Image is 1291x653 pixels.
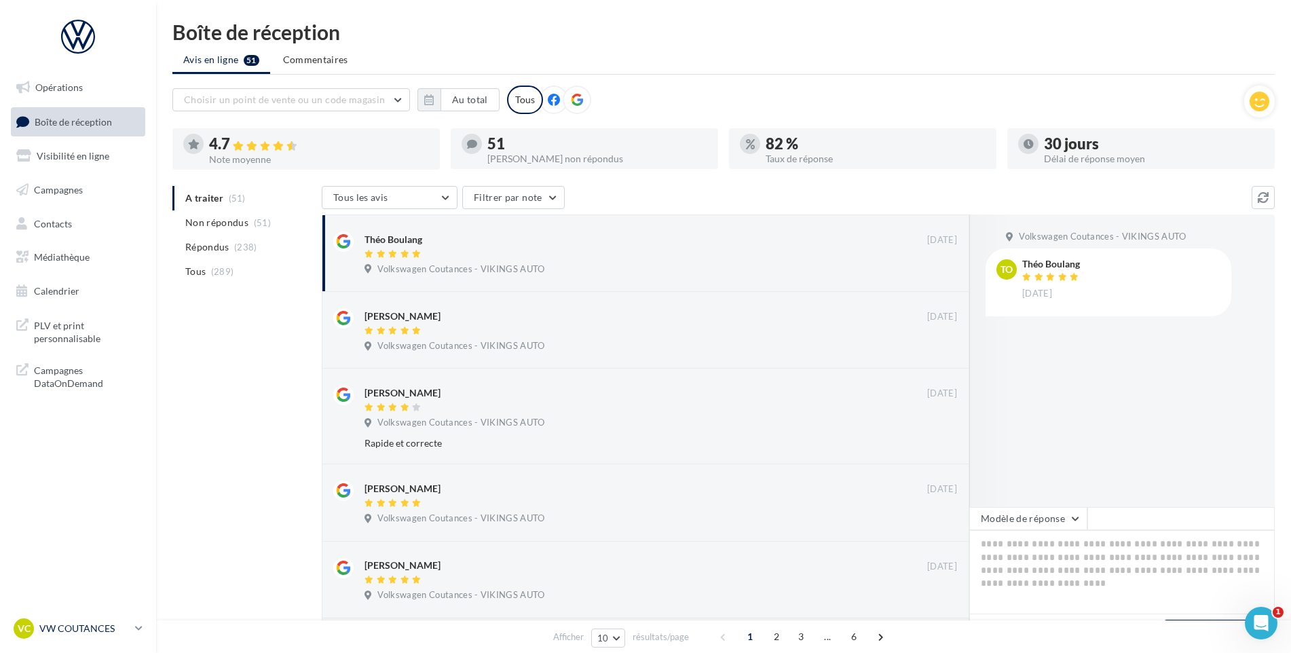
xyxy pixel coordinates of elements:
a: PLV et print personnalisable [8,311,148,351]
span: (238) [234,242,257,253]
div: [PERSON_NAME] non répondus [487,154,707,164]
div: [PERSON_NAME] [364,386,441,400]
span: [DATE] [1022,288,1052,300]
button: Modèle de réponse [969,507,1087,530]
iframe: Intercom live chat [1245,607,1277,639]
div: Boîte de réception [172,22,1275,42]
span: 1 [739,626,761,648]
a: Boîte de réception [8,107,148,136]
span: [DATE] [927,388,957,400]
span: 10 [597,633,609,643]
div: Taux de réponse [766,154,986,164]
a: Visibilité en ligne [8,142,148,170]
span: 3 [790,626,812,648]
span: Boîte de réception [35,115,112,127]
div: 4.7 [209,136,429,152]
span: (51) [254,217,271,228]
a: Médiathèque [8,243,148,272]
div: Note moyenne [209,155,429,164]
button: Filtrer par note [462,186,565,209]
span: [DATE] [927,483,957,496]
span: ... [817,626,838,648]
div: [PERSON_NAME] [364,559,441,572]
span: Volkswagen Coutances - VIKINGS AUTO [377,417,544,429]
span: Afficher [553,631,584,643]
span: 1 [1273,607,1284,618]
div: Théo Boulang [364,233,422,246]
div: Tous [507,86,543,114]
span: Tous les avis [333,191,388,203]
span: Volkswagen Coutances - VIKINGS AUTO [377,512,544,525]
span: 2 [766,626,787,648]
span: Non répondus [185,216,248,229]
span: Calendrier [34,285,79,297]
span: Volkswagen Coutances - VIKINGS AUTO [377,263,544,276]
button: Au total [417,88,500,111]
button: Au total [441,88,500,111]
span: [DATE] [927,311,957,323]
a: Opérations [8,73,148,102]
span: Volkswagen Coutances - VIKINGS AUTO [377,589,544,601]
span: Choisir un point de vente ou un code magasin [184,94,385,105]
span: To [1000,263,1013,276]
a: VC VW COUTANCES [11,616,145,641]
div: 51 [487,136,707,151]
span: VC [18,622,31,635]
span: Commentaires [283,54,348,65]
span: PLV et print personnalisable [34,316,140,346]
span: Volkswagen Coutances - VIKINGS AUTO [377,340,544,352]
span: Médiathèque [34,251,90,263]
span: Répondus [185,240,229,254]
a: Calendrier [8,277,148,305]
span: Campagnes DataOnDemand [34,361,140,390]
span: Opérations [35,81,83,93]
button: Choisir un point de vente ou un code magasin [172,88,410,111]
div: Rapide et correcte [364,436,869,450]
span: Tous [185,265,206,278]
a: Contacts [8,210,148,238]
button: Tous les avis [322,186,457,209]
div: 82 % [766,136,986,151]
span: Contacts [34,217,72,229]
span: Visibilité en ligne [37,150,109,162]
span: Campagnes [34,184,83,195]
div: [PERSON_NAME] [364,482,441,496]
a: Campagnes [8,176,148,204]
button: 10 [591,629,626,648]
span: 6 [843,626,865,648]
span: [DATE] [927,561,957,573]
div: 30 jours [1044,136,1264,151]
div: Délai de réponse moyen [1044,154,1264,164]
p: VW COUTANCES [39,622,130,635]
div: [PERSON_NAME] [364,310,441,323]
span: [DATE] [927,234,957,246]
a: Campagnes DataOnDemand [8,356,148,396]
div: Théo Boulang [1022,259,1082,269]
span: (289) [211,266,234,277]
span: Volkswagen Coutances - VIKINGS AUTO [1019,231,1186,243]
span: résultats/page [633,631,689,643]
